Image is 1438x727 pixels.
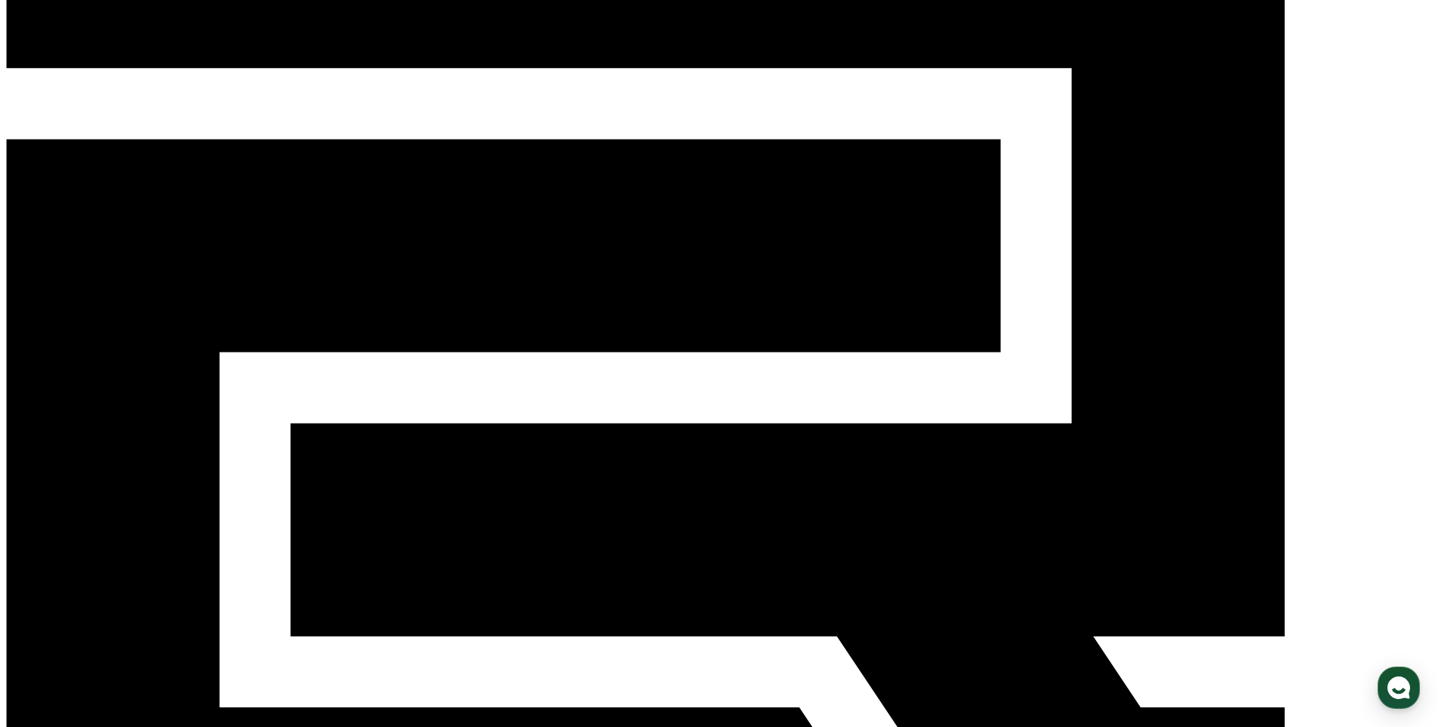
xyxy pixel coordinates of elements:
span: 설정 [233,501,251,513]
a: 설정 [195,479,290,516]
span: 대화 [138,502,156,514]
a: 대화 [100,479,195,516]
a: 홈 [5,479,100,516]
span: 홈 [48,501,57,513]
